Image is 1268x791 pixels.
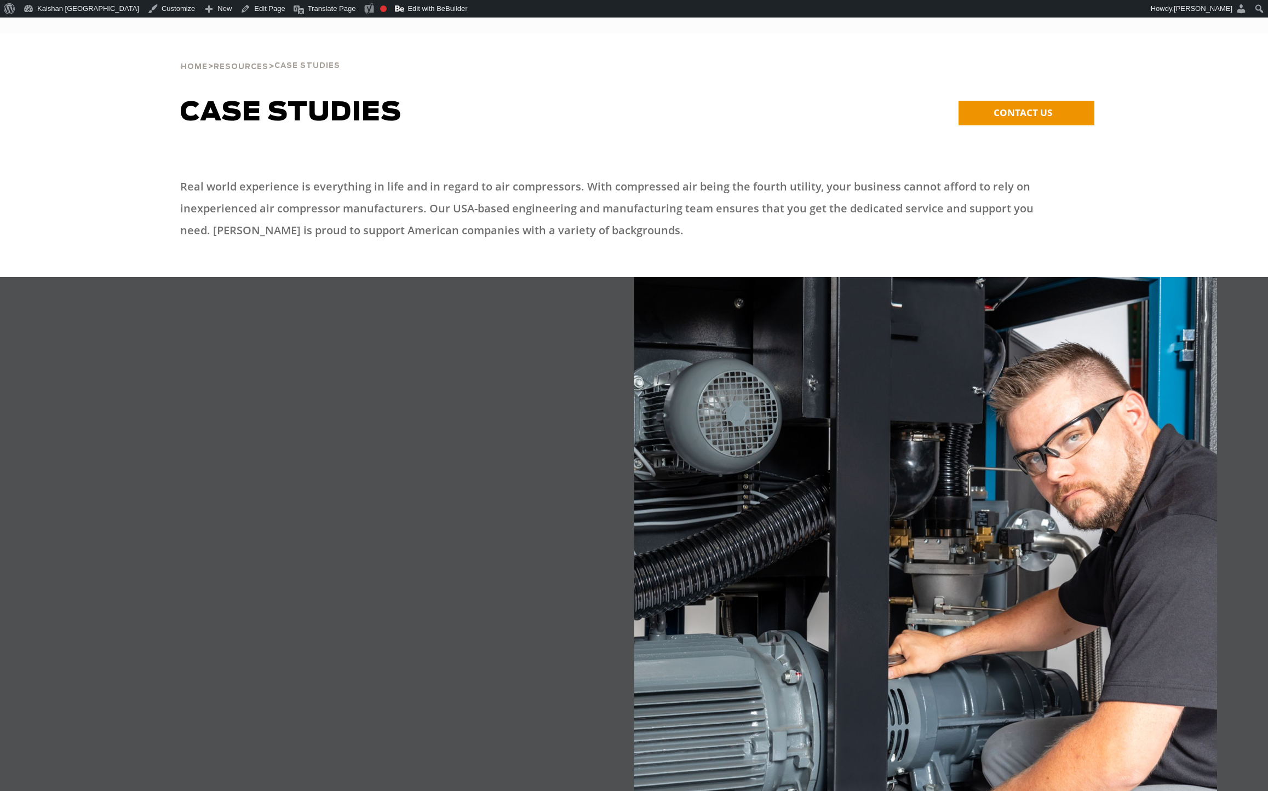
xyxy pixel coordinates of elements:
span: Case Studies [180,100,401,126]
span: CONTACT US [994,106,1052,119]
span: Resources [214,63,268,71]
span: Home [181,63,208,71]
a: Home [181,61,208,71]
span: [PERSON_NAME] [1174,4,1232,13]
div: > > [181,34,340,76]
a: Resources [214,61,268,71]
p: Real world experience is everything in life and in regard to air compressors. With compressed air... [180,176,1051,241]
span: Case Studies [274,62,340,70]
div: Focus keyphrase not set [380,5,387,12]
a: CONTACT US [959,101,1094,125]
